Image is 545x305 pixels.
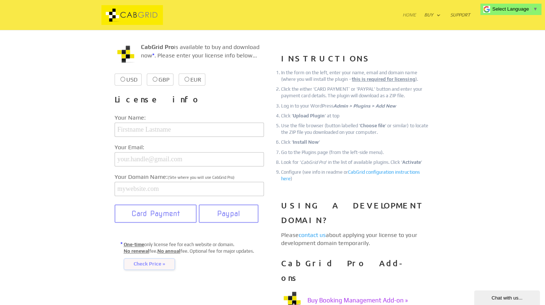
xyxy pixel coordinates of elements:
strong: CabGrid Pro [141,44,174,50]
span: (Site where you will use CabGrid Pro) [168,175,235,180]
label: USD [115,74,142,86]
button: Paypal [199,204,258,223]
img: CabGrid WordPress Plugin [115,43,137,65]
h3: License info [115,92,264,110]
label: GBP [147,74,173,86]
button: Card Payment [115,204,197,223]
input: GBP [153,77,157,82]
li: Click ‘ ‘ at top [281,113,430,119]
h3: CabGrid Pro Add-ons [281,256,430,289]
a: Support [450,12,470,30]
a: Select Language​ [492,6,538,12]
u: this is required for licensing [352,76,415,82]
a: CabGrid configuration instructions here [281,169,419,181]
u: No renewal [124,248,149,254]
li: Use the file browser (button labelled ‘ ‘ or similar) to locate the ZIP file you downloaded on yo... [281,123,430,136]
iframe: chat widget [474,289,541,305]
input: Firstname Lastname [115,123,264,137]
a: contact us [299,231,326,238]
li: Click ‘ ‘ [281,139,430,146]
u: No annual [157,248,180,254]
li: Log in to your WordPress [281,103,430,109]
span: Select Language [492,6,529,12]
p: only license fee for each website or domain. fee. fee. Optional fee for major updates. [124,241,264,270]
a: Buy [424,12,441,30]
em: Admin > Plugins > Add New [333,103,396,109]
p: Please about applying your license to your development domain temporarily. [281,231,430,248]
label: Your Name: [115,113,264,123]
li: In the form on the left, enter your name, email and domain name (where you will install the plugi... [281,69,430,83]
u: One-time [124,242,144,247]
li: Look for ‘ ‘ in the list of available plugins. Click ‘ ‘ [281,159,430,166]
strong: Upload Plugin [293,113,325,118]
p: is available to buy and download now . Please enter your license info below... [115,43,264,65]
label: Your Domain Name: [115,172,264,182]
label: EUR [179,74,205,86]
img: CabGrid [76,5,188,25]
span: ▼ [533,6,538,12]
input: your.handle@gmail.com [115,152,264,166]
strong: Choose file [360,123,385,128]
input: USD [120,77,125,82]
span: Check Price » [124,258,175,270]
li: Go to the Plugins page (from the left-side menu). [281,149,430,156]
h3: INSTRUCTIONS [281,51,430,69]
input: mywebsite.com [115,182,264,196]
em: CabGrid Pro [301,159,326,165]
input: EUR [184,77,189,82]
li: Configure (see info in readme or ) [281,169,430,182]
strong: Activate [402,159,421,165]
h3: USING A DEVELOPMENT DOMAIN? [281,198,430,231]
li: Click the either ‘CARD PAYMENT’ or 'PAYPAL' button and enter your payment card details. The plugi... [281,86,430,99]
a: Home [403,12,416,30]
label: Your Email: [115,143,264,152]
strong: Install Now [293,139,319,145]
